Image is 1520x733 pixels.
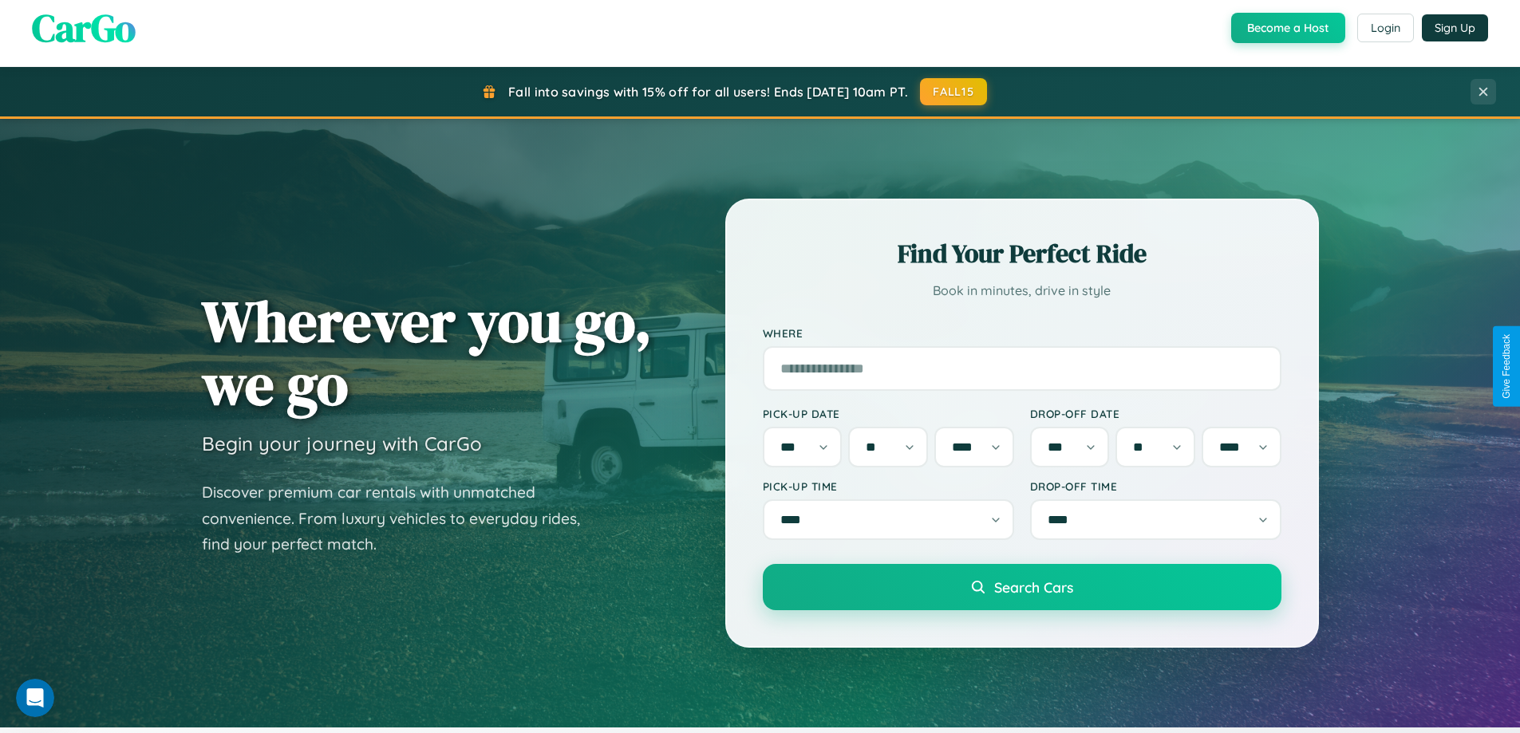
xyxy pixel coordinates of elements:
button: Sign Up [1422,14,1488,41]
span: CarGo [32,2,136,54]
label: Pick-up Date [763,407,1014,420]
button: Search Cars [763,564,1281,610]
h1: Wherever you go, we go [202,290,652,416]
h3: Begin your journey with CarGo [202,432,482,455]
label: Drop-off Time [1030,479,1281,493]
span: Search Cars [994,578,1073,596]
label: Where [763,326,1281,340]
label: Pick-up Time [763,479,1014,493]
button: Login [1357,14,1414,42]
span: Fall into savings with 15% off for all users! Ends [DATE] 10am PT. [508,84,908,100]
div: Give Feedback [1501,334,1512,399]
iframe: Intercom live chat [16,679,54,717]
p: Discover premium car rentals with unmatched convenience. From luxury vehicles to everyday rides, ... [202,479,601,558]
label: Drop-off Date [1030,407,1281,420]
button: FALL15 [920,78,987,105]
p: Book in minutes, drive in style [763,279,1281,302]
h2: Find Your Perfect Ride [763,236,1281,271]
button: Become a Host [1231,13,1345,43]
